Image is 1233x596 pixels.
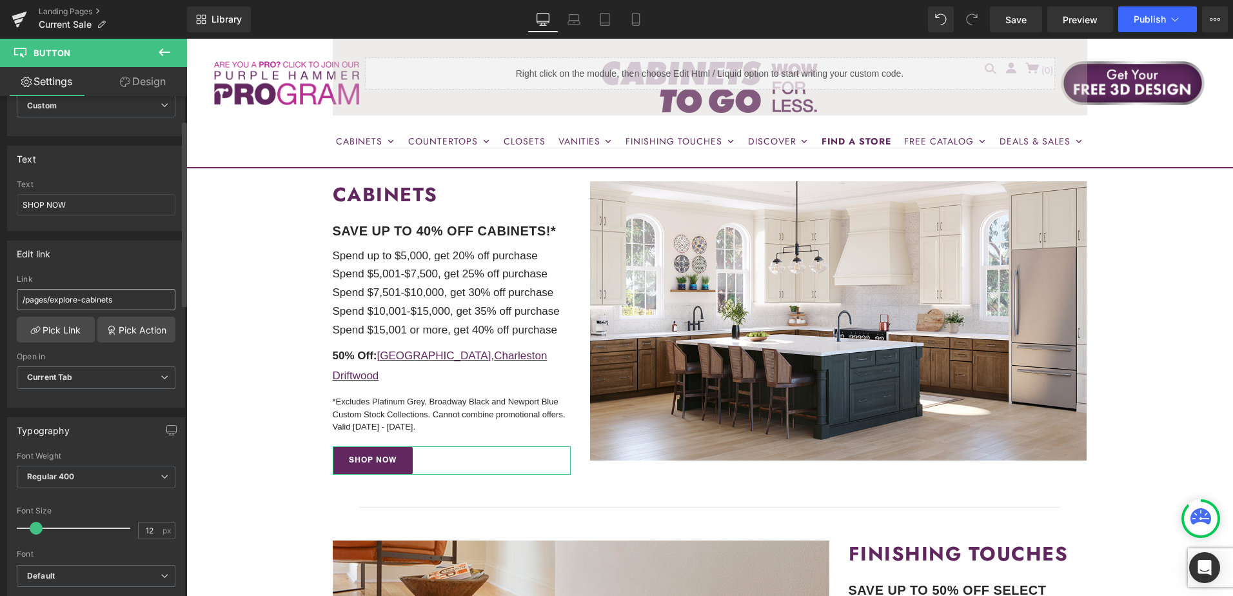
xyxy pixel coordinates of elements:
p: Spend up to $5,000, get 20% off purchase [146,208,385,227]
button: Redo [959,6,985,32]
p: Spend $15,001 or more, get 40% off purchase [146,283,385,301]
span: Preview [1063,13,1098,26]
b: SAVE UP TO 40% OFF CABINETS!* [146,185,370,199]
div: Font [17,550,175,559]
a: Pick Action [97,317,175,343]
a: Desktop [528,6,558,32]
i: Default [27,571,55,582]
a: [GEOGRAPHIC_DATA] [190,311,304,323]
a: Charleston Driftwood [146,311,361,343]
button: More [1202,6,1228,32]
input: https://your-shop.myshopify.com [17,289,175,310]
p: Spend $10,001-$15,000, get 35% off purchase [146,264,385,283]
span: 50% Off: [146,311,191,323]
a: Preview [1047,6,1113,32]
span: , [146,311,361,343]
div: Link [17,275,175,284]
a: Laptop [558,6,589,32]
div: Open in [17,352,175,361]
p: Spend $5,001-$7,500, get 25% off purchase [146,226,385,245]
a: New Library [187,6,251,32]
div: Text [17,180,175,189]
div: Text [17,146,36,164]
b: Regular 400 [27,472,75,481]
div: Typography [17,418,70,436]
span: Button [34,48,70,58]
p: Spend $7,501-$10,000, get 30% off purchase [146,245,385,264]
b: Current Tab [27,372,73,382]
span: Current Sale [39,19,92,30]
b: FINISHING TOUCHES [662,501,882,529]
a: SHOP NOW [146,408,226,436]
a: Tablet [589,6,620,32]
strong: CABINETS [146,142,252,170]
a: Pick Link [17,317,95,343]
span: SHOP NOW [163,417,210,426]
div: Open Intercom Messenger [1189,552,1220,583]
b: SAVE UP TO 50% OFF SELECT FINISHING TOUCH ACCESSORIES!* [662,544,893,578]
button: Publish [1118,6,1197,32]
div: Font Size [17,506,175,515]
div: Font Weight [17,452,175,461]
span: Library [212,14,242,25]
a: Landing Pages [39,6,187,17]
span: px [163,526,173,535]
span: Save [1005,13,1027,26]
span: Publish [1134,14,1166,25]
a: Design [96,67,190,96]
p: *Excludes Platinum Grey, Broadway Black and Newport Blue Custom Stock Collections. Cannot combine... [146,357,385,395]
a: Mobile [620,6,651,32]
button: Undo [928,6,954,32]
img: Buy More, Save More Sale! [404,143,900,422]
div: Edit link [17,241,51,259]
b: Custom [27,101,57,112]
